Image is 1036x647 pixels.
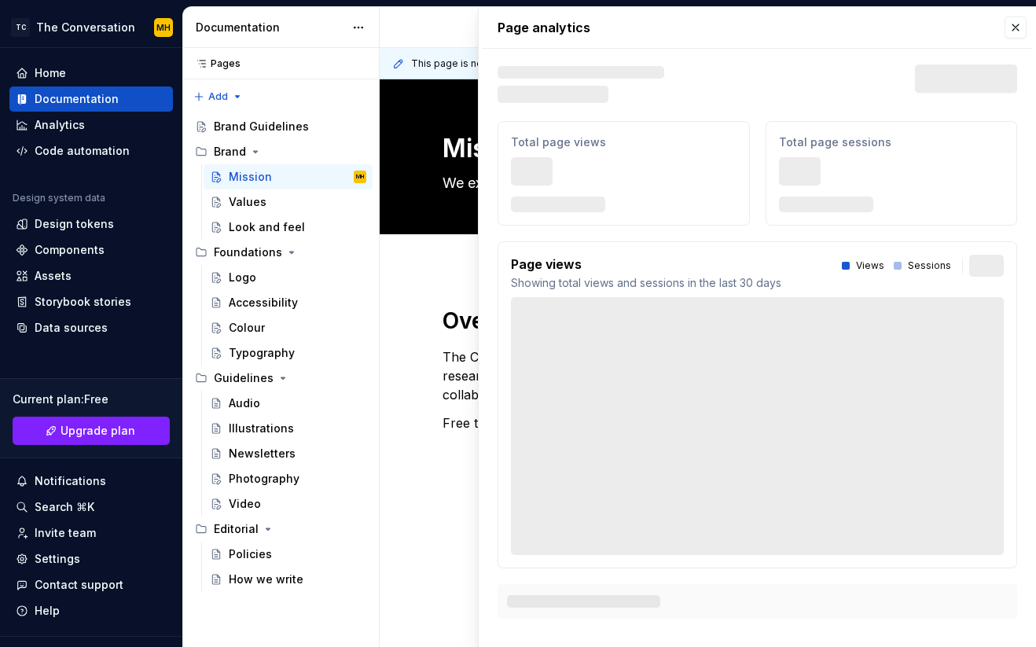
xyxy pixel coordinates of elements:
div: Invite team [35,525,96,541]
p: Sessions [908,259,951,272]
textarea: We exist to share knowledge and inform decisions. [439,171,785,196]
a: Policies [204,542,373,567]
div: Documentation [35,91,119,107]
a: Documentation [9,86,173,112]
div: Analytics [35,117,85,133]
div: Search ⌘K [35,499,94,515]
button: Search ⌘K [9,494,173,520]
div: Video [229,496,261,512]
textarea: Mission [439,130,785,167]
a: Settings [9,546,173,572]
div: Storybook stories [35,294,131,310]
div: Data sources [35,320,108,336]
a: MissionMH [204,164,373,189]
div: MH [156,21,171,34]
a: Components [9,237,173,263]
p: Total page sessions [779,134,1005,150]
div: MH [356,169,364,185]
div: Home [35,65,66,81]
h1: Overview [443,307,788,335]
p: The Conversation is the world's leading publisher of research- based news and analysis. It is a u... [443,347,788,404]
div: Mission [229,169,272,185]
div: Audio [229,395,260,411]
span: Upgrade plan [61,423,135,439]
div: Look and feel [229,219,305,235]
a: Storybook stories [9,289,173,314]
div: Pages [189,57,241,70]
div: Code automation [35,143,130,159]
a: Colour [204,315,373,340]
div: Page tree [189,114,373,592]
div: Design system data [13,192,105,204]
button: TCThe ConversationMH [3,10,179,44]
a: Newsletters [204,441,373,466]
div: Brand [189,139,373,164]
div: Brand Guidelines [214,119,309,134]
div: The Conversation [36,20,135,35]
a: Photography [204,466,373,491]
a: Design tokens [9,211,173,237]
a: How we write [204,567,373,592]
div: Policies [229,546,272,562]
div: Guidelines [214,370,274,386]
p: Page analytics [498,7,1017,48]
div: Accessibility [229,295,298,311]
button: Help [9,598,173,623]
span: This page is new and has not been published yet. [411,57,641,70]
a: Analytics [9,112,173,138]
div: Colour [229,320,265,336]
a: Brand Guidelines [189,114,373,139]
p: Showing total views and sessions in the last 30 days [511,275,781,291]
span: Add [208,90,228,103]
div: Notifications [35,473,106,489]
a: Data sources [9,315,173,340]
a: Code automation [9,138,173,164]
div: Foundations [214,244,282,260]
div: Contact support [35,577,123,593]
div: Editorial [189,516,373,542]
div: Editorial [214,521,259,537]
a: Upgrade plan [13,417,170,445]
div: Photography [229,471,299,487]
a: Assets [9,263,173,289]
a: Audio [204,391,373,416]
button: Notifications [9,469,173,494]
p: Page views [511,255,781,274]
p: Free to read. Free to republish. [443,414,788,432]
button: Add [189,86,248,108]
div: Current plan : Free [13,392,170,407]
div: Logo [229,270,256,285]
a: Home [9,61,173,86]
div: Components [35,242,105,258]
a: Look and feel [204,215,373,240]
a: Logo [204,265,373,290]
div: Values [229,194,266,210]
div: TC [11,18,30,37]
button: Contact support [9,572,173,597]
div: Newsletters [229,446,296,461]
div: Brand [214,144,246,160]
div: Guidelines [189,366,373,391]
a: Video [204,491,373,516]
a: Typography [204,340,373,366]
div: Assets [35,268,72,284]
div: Help [35,603,60,619]
div: Documentation [196,20,344,35]
a: Illustrations [204,416,373,441]
div: How we write [229,572,303,587]
div: Typography [229,345,295,361]
div: Design tokens [35,216,114,232]
a: Accessibility [204,290,373,315]
a: Invite team [9,520,173,546]
div: Settings [35,551,80,567]
p: Views [856,259,884,272]
div: Illustrations [229,421,294,436]
a: Values [204,189,373,215]
div: Foundations [189,240,373,265]
p: Total page views [511,134,737,150]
